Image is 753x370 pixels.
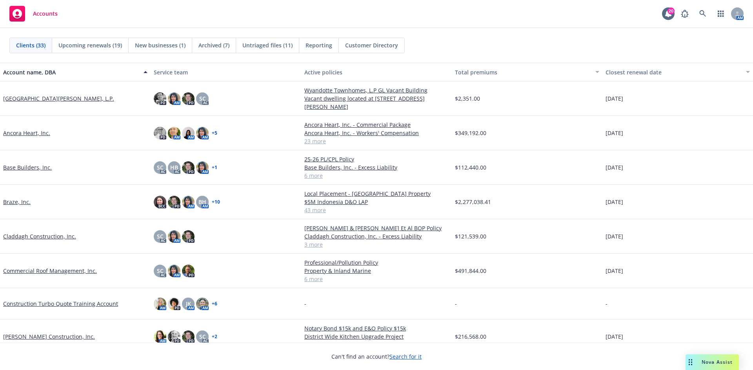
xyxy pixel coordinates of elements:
[182,196,195,208] img: photo
[186,300,191,308] span: JK
[304,232,449,240] a: Claddagh Construction, Inc. - Excess Liability
[33,11,58,17] span: Accounts
[455,94,480,103] span: $2,351.00
[455,129,486,137] span: $349,192.00
[304,155,449,163] a: 25-26 PL/CPL Policy
[304,163,449,171] a: Base Builders, Inc. - Excess Liability
[212,165,217,170] a: + 1
[304,341,449,349] a: 13 more
[606,332,623,341] span: [DATE]
[304,240,449,249] a: 3 more
[606,163,623,171] span: [DATE]
[212,301,217,306] a: + 6
[170,163,178,171] span: HB
[702,359,733,365] span: Nova Assist
[686,354,739,370] button: Nova Assist
[304,129,449,137] a: Ancora Heart, Inc. - Workers' Compensation
[196,127,209,139] img: photo
[3,232,76,240] a: Claddagh Construction, Inc.
[212,200,220,204] a: + 10
[301,63,452,81] button: Active policies
[452,63,602,81] button: Total premiums
[304,171,449,180] a: 6 more
[304,258,449,267] a: Professional/Pollution Policy
[157,267,164,275] span: SC
[455,68,591,76] div: Total premiums
[606,129,623,137] span: [DATE]
[212,131,217,135] a: + 5
[606,232,623,240] span: [DATE]
[154,330,166,343] img: photo
[304,300,306,308] span: -
[455,300,457,308] span: -
[157,163,164,171] span: SC
[306,41,332,49] span: Reporting
[3,68,139,76] div: Account name, DBA
[16,41,45,49] span: Clients (33)
[168,127,180,139] img: photo
[168,330,180,343] img: photo
[304,190,449,198] a: Local Placement - [GEOGRAPHIC_DATA] Property
[135,41,186,49] span: New businesses (1)
[168,196,180,208] img: photo
[3,129,50,137] a: Ancora Heart, Inc.
[304,68,449,76] div: Active policies
[182,330,195,343] img: photo
[212,334,217,339] a: + 2
[455,232,486,240] span: $121,539.00
[606,300,607,308] span: -
[668,7,675,14] div: 20
[151,63,301,81] button: Service team
[3,198,31,206] a: Braze, Inc.
[182,92,195,105] img: photo
[168,298,180,310] img: photo
[304,86,449,94] a: Wyandotte Townhomes, L.P GL Vacant Building
[198,41,229,49] span: Archived (7)
[198,198,206,206] span: BH
[304,206,449,214] a: 43 more
[182,265,195,277] img: photo
[168,92,180,105] img: photo
[606,267,623,275] span: [DATE]
[3,300,118,308] a: Construction Turbo Quote Training Account
[304,224,449,232] a: [PERSON_NAME] & [PERSON_NAME] Et Al BOP Policy
[389,353,422,360] a: Search for it
[606,94,623,103] span: [DATE]
[304,198,449,206] a: $5M Indonesia D&O LAP
[199,94,206,103] span: SC
[304,324,449,332] a: Notary Bond $15k and E&O Policy $15k
[6,3,61,25] a: Accounts
[3,94,114,103] a: [GEOGRAPHIC_DATA][PERSON_NAME], L.P.
[199,332,206,341] span: SC
[304,94,449,111] a: Vacant dwelling located at [STREET_ADDRESS][PERSON_NAME]
[154,68,298,76] div: Service team
[182,161,195,174] img: photo
[606,198,623,206] span: [DATE]
[3,267,97,275] a: Commercial Roof Management, Inc.
[304,137,449,145] a: 23 more
[713,6,729,22] a: Switch app
[182,230,195,243] img: photo
[304,275,449,283] a: 6 more
[606,68,741,76] div: Closest renewal date
[182,127,195,139] img: photo
[677,6,693,22] a: Report a Bug
[455,163,486,171] span: $112,440.00
[168,230,180,243] img: photo
[686,354,695,370] div: Drag to move
[695,6,711,22] a: Search
[157,232,164,240] span: SC
[455,198,491,206] span: $2,277,038.41
[455,332,486,341] span: $216,568.00
[3,332,95,341] a: [PERSON_NAME] Construction, Inc.
[304,332,449,341] a: District Wide Kitchen Upgrade Project
[196,298,209,310] img: photo
[331,352,422,361] span: Can't find an account?
[154,298,166,310] img: photo
[154,92,166,105] img: photo
[602,63,753,81] button: Closest renewal date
